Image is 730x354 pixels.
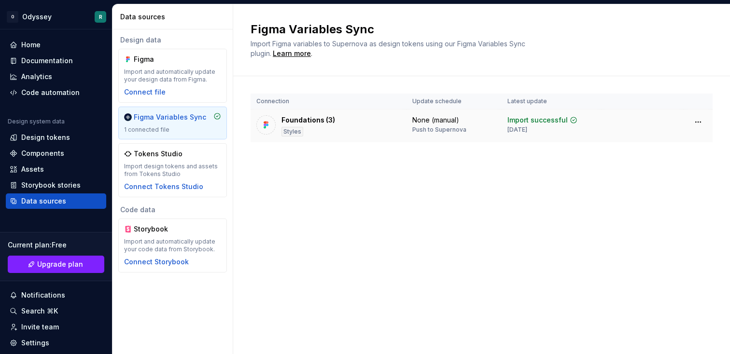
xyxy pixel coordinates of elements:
div: Settings [21,338,49,348]
a: Home [6,37,106,53]
div: R [99,13,102,21]
div: Design data [118,35,227,45]
div: Documentation [21,56,73,66]
a: Learn more [273,49,311,58]
a: Figma Variables Sync1 connected file [118,107,227,139]
a: Documentation [6,53,106,68]
div: Search ⌘K [21,306,58,316]
div: Data sources [21,196,66,206]
div: Data sources [120,12,229,22]
div: Figma [134,54,180,64]
a: Data sources [6,193,106,209]
div: Assets [21,164,44,174]
span: Upgrade plan [37,259,83,269]
span: . [271,50,312,57]
div: Storybook [134,224,180,234]
div: Code data [118,205,227,215]
div: Foundations (3) [281,115,335,125]
button: Connect file [124,87,166,97]
div: Styles [281,127,303,136]
th: Update schedule [407,94,502,109]
a: Storybook stories [6,177,106,193]
a: Invite team [6,319,106,335]
button: Connect Storybook [124,257,189,267]
div: None (manual) [412,115,459,125]
a: Components [6,146,106,161]
button: OOdysseyR [2,6,110,27]
button: Search ⌘K [6,303,106,319]
a: Upgrade plan [8,256,104,273]
a: StorybookImport and automatically update your code data from Storybook.Connect Storybook [118,218,227,272]
div: Design system data [8,118,65,125]
div: Import design tokens and assets from Tokens Studio [124,163,221,178]
a: Settings [6,335,106,351]
div: Code automation [21,88,80,97]
div: Figma Variables Sync [134,112,206,122]
div: Invite team [21,322,59,332]
div: Push to Supernova [412,126,466,134]
th: Connection [251,94,407,109]
div: Import and automatically update your design data from Figma. [124,68,221,83]
div: Analytics [21,72,52,82]
div: Tokens Studio [134,149,182,159]
a: FigmaImport and automatically update your design data from Figma.Connect file [118,49,227,103]
button: Notifications [6,287,106,303]
div: Storybook stories [21,180,81,190]
div: Odyssey [22,12,52,22]
a: Design tokens [6,130,106,145]
a: Code automation [6,85,106,100]
a: Assets [6,162,106,177]
button: Connect Tokens Studio [124,182,203,191]
h2: Figma Variables Sync [251,22,701,37]
div: Home [21,40,41,50]
div: Import successful [507,115,568,125]
span: Import Figma variables to Supernova as design tokens using our Figma Variables Sync plugin. [251,40,527,57]
div: Components [21,149,64,158]
a: Tokens StudioImport design tokens and assets from Tokens StudioConnect Tokens Studio [118,143,227,197]
div: O [7,11,18,23]
div: Notifications [21,290,65,300]
div: Import and automatically update your code data from Storybook. [124,238,221,253]
th: Latest update [502,94,602,109]
div: 1 connected file [124,126,221,134]
div: [DATE] [507,126,527,134]
div: Design tokens [21,133,70,142]
div: Current plan : Free [8,240,104,250]
a: Analytics [6,69,106,84]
